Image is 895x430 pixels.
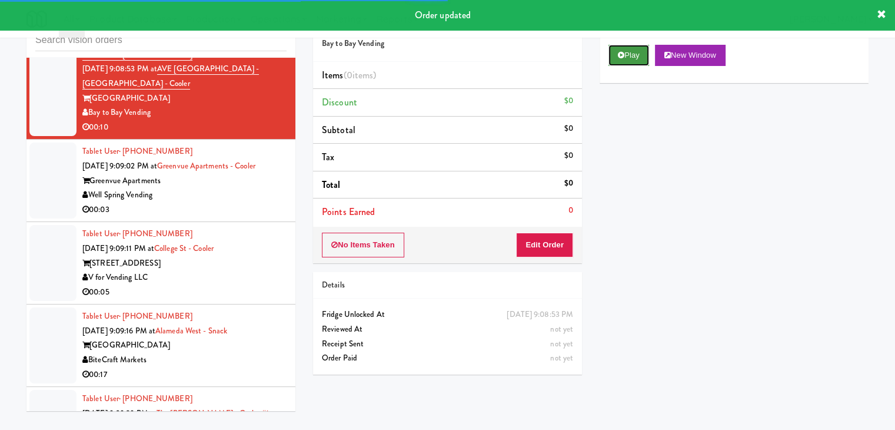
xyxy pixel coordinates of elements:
a: Greenvue Apartments - Cooler [157,160,255,171]
span: not yet [550,352,573,363]
span: [DATE] 9:09:29 PM at [82,408,157,419]
span: · [PHONE_NUMBER] [119,228,192,239]
div: 0 [568,203,573,218]
div: [GEOGRAPHIC_DATA] [82,338,287,353]
div: 00:10 [82,120,287,135]
a: Alameda West - Snack [155,325,227,336]
div: [GEOGRAPHIC_DATA] [82,91,287,106]
input: Search vision orders [35,29,287,51]
div: 00:05 [82,285,287,300]
span: not yet [550,338,573,349]
div: Reviewed At [322,322,573,337]
button: Edit Order [516,233,573,257]
div: $0 [564,176,573,191]
span: [DATE] 9:09:11 PM at [82,243,154,254]
span: [DATE] 9:09:16 PM at [82,325,155,336]
div: BiteCraft Markets [82,353,287,368]
div: Details [322,278,573,293]
span: not yet [550,323,573,335]
span: · [PHONE_NUMBER] [119,310,192,322]
a: The [PERSON_NAME] - Cooler #1 [157,408,269,419]
span: · [PHONE_NUMBER] [119,393,192,404]
a: Tablet User· [PHONE_NUMBER] [82,145,192,157]
span: Points Earned [322,205,375,219]
span: Order updated [415,8,471,22]
div: [STREET_ADDRESS] [82,256,287,271]
h5: Bay to Bay Vending [322,39,573,48]
span: Items [322,68,376,82]
span: · [PHONE_NUMBER] [119,49,192,60]
div: V for Vending LLC [82,270,287,285]
a: Tablet User· [PHONE_NUMBER] [82,49,192,61]
div: $0 [564,94,573,108]
div: Fridge Unlocked At [322,307,573,322]
div: Order Paid [322,351,573,366]
li: Tablet User· [PHONE_NUMBER][DATE] 9:09:02 PM atGreenvue Apartments - CoolerGreenvue ApartmentsWel... [26,140,295,222]
span: Total [322,178,341,191]
a: Tablet User· [PHONE_NUMBER] [82,310,192,322]
div: 00:17 [82,368,287,382]
li: Tablet User· [PHONE_NUMBER][DATE] 9:09:11 PM atCollege St - Cooler[STREET_ADDRESS]V for Vending L... [26,222,295,305]
span: · [PHONE_NUMBER] [119,145,192,157]
a: AVE [GEOGRAPHIC_DATA] - [GEOGRAPHIC_DATA] - Cooler [82,63,259,90]
a: College St - Cooler [154,243,214,254]
span: Subtotal [322,123,355,137]
div: Greenvue Apartments [82,174,287,188]
button: New Window [655,45,726,66]
span: Discount [322,95,357,109]
span: (0 ) [344,68,377,82]
li: Tablet User· [PHONE_NUMBER][DATE] 9:08:53 PM atAVE [GEOGRAPHIC_DATA] - [GEOGRAPHIC_DATA] - Cooler... [26,43,295,140]
ng-pluralize: items [352,68,374,82]
span: [DATE] 9:09:02 PM at [82,160,157,171]
div: [DATE] 9:08:53 PM [507,307,573,322]
span: Tax [322,150,334,164]
a: Tablet User· [PHONE_NUMBER] [82,393,192,404]
a: Tablet User· [PHONE_NUMBER] [82,228,192,239]
span: [DATE] 9:08:53 PM at [82,63,157,74]
div: 00:03 [82,203,287,217]
div: $0 [564,121,573,136]
div: Receipt Sent [322,337,573,352]
div: $0 [564,148,573,163]
div: Well Spring Vending [82,188,287,203]
li: Tablet User· [PHONE_NUMBER][DATE] 9:09:16 PM atAlameda West - Snack[GEOGRAPHIC_DATA]BiteCraft Mar... [26,305,295,387]
button: No Items Taken [322,233,404,257]
button: Play [608,45,649,66]
div: Bay to Bay Vending [82,105,287,120]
